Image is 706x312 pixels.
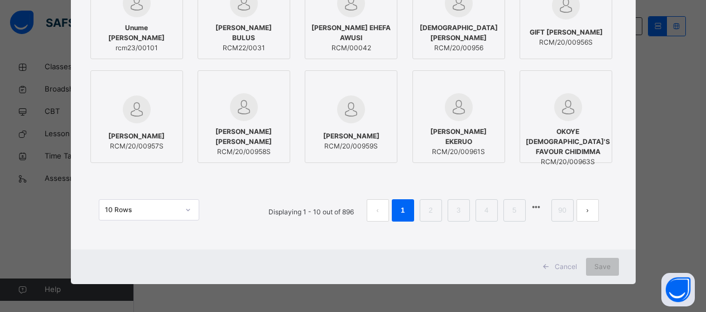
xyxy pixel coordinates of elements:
span: Save [594,262,611,272]
span: [PERSON_NAME] EKERUO [419,127,499,147]
span: rcm23/00101 [97,43,177,53]
img: default.svg [554,93,582,121]
a: 3 [453,203,464,218]
li: 1 [392,199,414,222]
span: RCM/00042 [311,43,391,53]
li: 5 [503,199,526,222]
img: default.svg [445,93,473,121]
a: 90 [555,203,569,218]
a: 5 [509,203,520,218]
a: 4 [481,203,492,218]
span: RCM/20/00958S [204,147,284,157]
button: next page [577,199,599,222]
span: GIFT [PERSON_NAME] [530,27,603,37]
span: [PERSON_NAME] [PERSON_NAME] [204,127,284,147]
span: [PERSON_NAME] BULUS [204,23,284,43]
span: Cancel [555,262,577,272]
button: Open asap [661,273,695,306]
span: [PERSON_NAME] [323,131,380,141]
span: RCM/20/00956S [530,37,603,47]
li: 向后 5 页 [529,199,544,215]
span: RCM/20/00963S [526,157,610,167]
span: [PERSON_NAME] EHEFA AWUSI [311,23,391,43]
img: default.svg [230,93,258,121]
span: OKOYE [DEMOGRAPHIC_DATA]'S FAVOUR CHIDIMMA [526,127,610,157]
a: 2 [425,203,436,218]
img: default.svg [337,95,365,123]
div: 10 Rows [105,205,179,215]
span: RCM/20/00959S [323,141,380,151]
span: RCM/20/00956 [419,43,499,53]
span: RCM/20/00961S [419,147,499,157]
span: [PERSON_NAME] [108,131,165,141]
li: 2 [420,199,442,222]
span: [DEMOGRAPHIC_DATA][PERSON_NAME] [419,23,499,43]
span: RCM/20/00957S [108,141,165,151]
li: 上一页 [367,199,389,222]
img: default.svg [123,95,151,123]
span: Unume [PERSON_NAME] [97,23,177,43]
button: prev page [367,199,389,222]
li: 90 [551,199,574,222]
a: 1 [397,203,408,218]
li: Displaying 1 - 10 out of 896 [260,199,362,222]
li: 4 [476,199,498,222]
span: RCM22/0031 [204,43,284,53]
li: 3 [448,199,470,222]
li: 下一页 [577,199,599,222]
